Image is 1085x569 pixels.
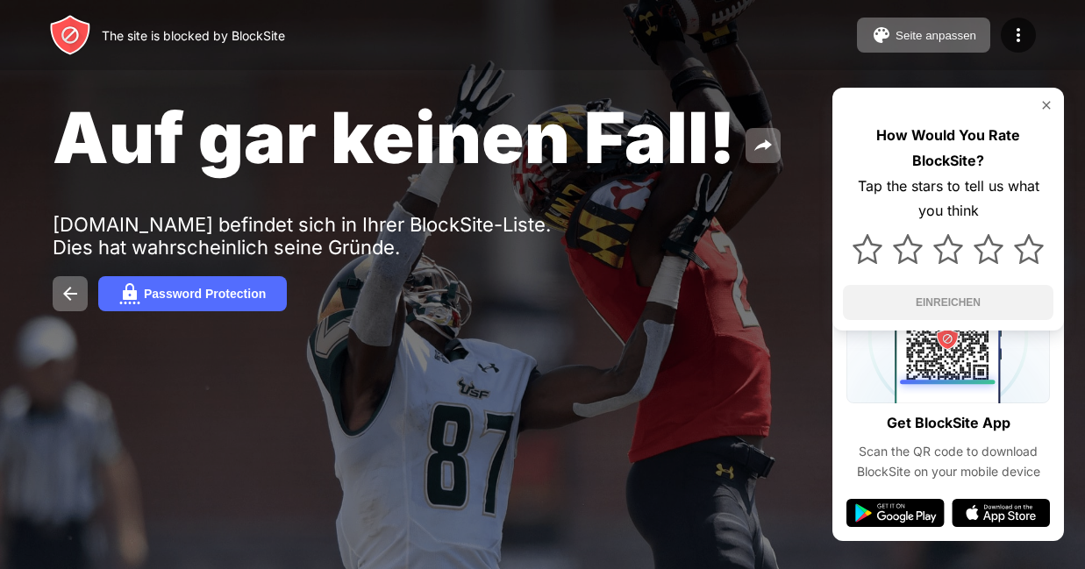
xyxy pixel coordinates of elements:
[753,135,774,156] img: share.svg
[846,499,945,527] img: google-play.svg
[1014,234,1044,264] img: star.svg
[53,213,595,259] div: [DOMAIN_NAME] befindet sich in Ihrer BlockSite-Liste. Dies hat wahrscheinlich seine Gründe.
[933,234,963,264] img: star.svg
[893,234,923,264] img: star.svg
[144,287,266,301] div: Password Protection
[1008,25,1029,46] img: menu-icon.svg
[974,234,1003,264] img: star.svg
[846,442,1050,481] div: Scan the QR code to download BlockSite on your mobile device
[49,14,91,56] img: header-logo.svg
[102,28,285,43] div: The site is blocked by BlockSite
[871,25,892,46] img: pallet.svg
[843,123,1053,174] div: How Would You Rate BlockSite?
[853,234,882,264] img: star.svg
[887,410,1010,436] div: Get BlockSite App
[53,95,735,180] span: Auf gar keinen Fall!
[60,283,81,304] img: back.svg
[896,29,976,42] div: Seite anpassen
[1039,98,1053,112] img: rate-us-close.svg
[119,283,140,304] img: password.svg
[843,174,1053,224] div: Tap the stars to tell us what you think
[843,285,1053,320] button: EINREICHEN
[857,18,990,53] button: Seite anpassen
[952,499,1050,527] img: app-store.svg
[98,276,287,311] button: Password Protection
